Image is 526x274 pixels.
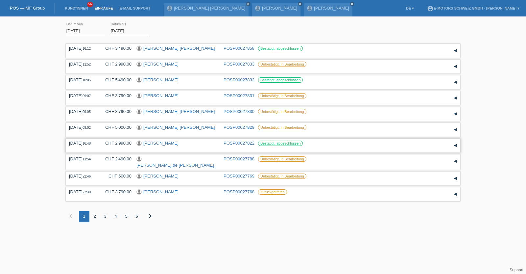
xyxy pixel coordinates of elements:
[224,46,254,51] a: POSP00027858
[224,189,254,194] a: POSP00027768
[258,189,287,195] label: Zurückgetreten
[258,77,303,83] label: Bestätigt, abgeschlossen
[100,125,131,130] div: CHF 5'000.00
[450,93,460,103] div: auf-/zuklappen
[69,77,95,82] div: [DATE]
[100,156,131,161] div: CHF 2'490.00
[110,211,121,222] div: 4
[258,174,306,179] label: Unbestätigt, in Bearbeitung
[83,78,91,82] span: 10:05
[224,141,254,146] a: POSP00027822
[100,189,131,194] div: CHF 3'790.00
[136,163,214,168] a: [PERSON_NAME] de [PERSON_NAME]
[258,46,303,51] label: Bestätigt, abgeschlossen
[450,46,460,56] div: auf-/zuklappen
[350,2,354,6] a: close
[100,46,131,51] div: CHF 3'490.00
[83,110,91,114] span: 09:05
[510,268,523,272] a: Support
[69,174,95,178] div: [DATE]
[258,93,306,98] label: Unbestätigt, in Bearbeitung
[83,175,91,178] span: 22:46
[83,47,91,50] span: 16:12
[424,6,523,10] a: account_circleE-Motors Schweiz GmbH - [PERSON_NAME] ▾
[450,141,460,151] div: auf-/zuklappen
[143,77,179,82] a: [PERSON_NAME]
[299,2,302,6] i: close
[143,46,215,51] a: [PERSON_NAME] [PERSON_NAME]
[143,141,179,146] a: [PERSON_NAME]
[224,77,254,82] a: POSP00027832
[146,212,154,220] i: chevron_right
[258,141,303,146] label: Bestätigt, abgeschlossen
[224,156,254,161] a: POSP00027788
[10,6,45,11] a: POS — MF Group
[87,2,93,7] span: 56
[91,6,116,10] a: Einkäufe
[67,212,75,220] i: chevron_left
[69,141,95,146] div: [DATE]
[69,62,95,67] div: [DATE]
[100,174,131,178] div: CHF 500.00
[314,6,349,11] a: [PERSON_NAME]
[258,62,306,67] label: Unbestätigt, in Bearbeitung
[100,211,110,222] div: 3
[143,62,179,67] a: [PERSON_NAME]
[224,62,254,67] a: POSP00027833
[450,174,460,183] div: auf-/zuklappen
[350,2,354,6] i: close
[258,156,306,162] label: Unbestätigt, in Bearbeitung
[450,156,460,166] div: auf-/zuklappen
[131,211,142,222] div: 6
[143,125,215,130] a: [PERSON_NAME] [PERSON_NAME]
[427,5,434,12] i: account_circle
[61,6,91,10] a: Kund*innen
[224,93,254,98] a: POSP00027831
[100,141,131,146] div: CHF 2'990.00
[100,77,131,82] div: CHF 5'490.00
[450,77,460,87] div: auf-/zuklappen
[224,109,254,114] a: POSP00027830
[100,109,131,114] div: CHF 3'790.00
[174,6,245,11] a: [PERSON_NAME] [PERSON_NAME]
[69,46,95,51] div: [DATE]
[262,6,297,11] a: [PERSON_NAME]
[83,126,91,129] span: 09:02
[450,109,460,119] div: auf-/zuklappen
[89,211,100,222] div: 2
[143,174,179,178] a: [PERSON_NAME]
[83,94,91,98] span: 09:07
[69,189,95,194] div: [DATE]
[403,6,417,10] a: DE ▾
[69,125,95,130] div: [DATE]
[83,190,91,194] span: 22:30
[246,2,251,6] a: close
[143,109,215,114] a: [PERSON_NAME] [PERSON_NAME]
[258,109,306,114] label: Unbestätigt, in Bearbeitung
[116,6,154,10] a: E-Mail Support
[69,93,95,98] div: [DATE]
[83,157,91,161] span: 11:54
[224,174,254,178] a: POSP00027769
[143,93,179,98] a: [PERSON_NAME]
[100,93,131,98] div: CHF 3'790.00
[69,156,95,161] div: [DATE]
[450,189,460,199] div: auf-/zuklappen
[100,62,131,67] div: CHF 2'990.00
[143,189,179,194] a: [PERSON_NAME]
[298,2,302,6] a: close
[83,142,91,145] span: 16:48
[224,125,254,130] a: POSP00027829
[258,125,306,130] label: Unbestätigt, in Bearbeitung
[83,63,91,66] span: 11:52
[450,62,460,71] div: auf-/zuklappen
[450,125,460,135] div: auf-/zuklappen
[79,211,89,222] div: 1
[121,211,131,222] div: 5
[247,2,250,6] i: close
[69,109,95,114] div: [DATE]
